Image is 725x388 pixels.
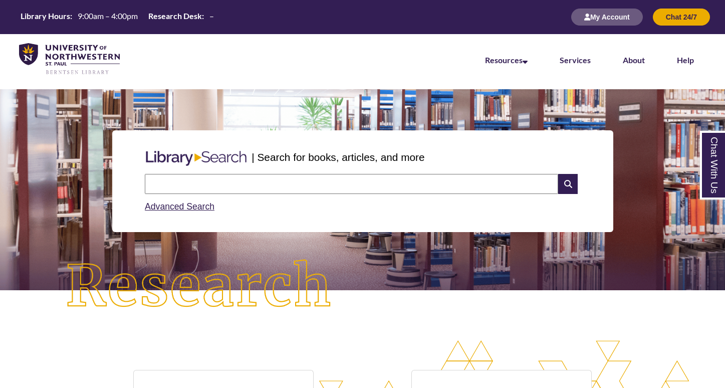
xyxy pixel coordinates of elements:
table: Hours Today [17,11,218,23]
a: Hours Today [17,11,218,24]
a: About [623,55,645,65]
span: 9:00am – 4:00pm [78,11,138,21]
p: | Search for books, articles, and more [252,149,424,165]
img: Libary Search [141,147,252,170]
th: Research Desk: [144,11,205,22]
a: Services [560,55,591,65]
span: – [209,11,214,21]
button: Chat 24/7 [653,9,710,26]
a: Advanced Search [145,202,214,212]
button: My Account [571,9,643,26]
a: Help [677,55,694,65]
a: Chat 24/7 [653,13,710,21]
i: Search [558,174,577,194]
th: Library Hours: [17,11,74,22]
a: My Account [571,13,643,21]
img: UNWSP Library Logo [19,43,120,75]
a: Resources [485,55,528,65]
img: Research [36,230,362,343]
